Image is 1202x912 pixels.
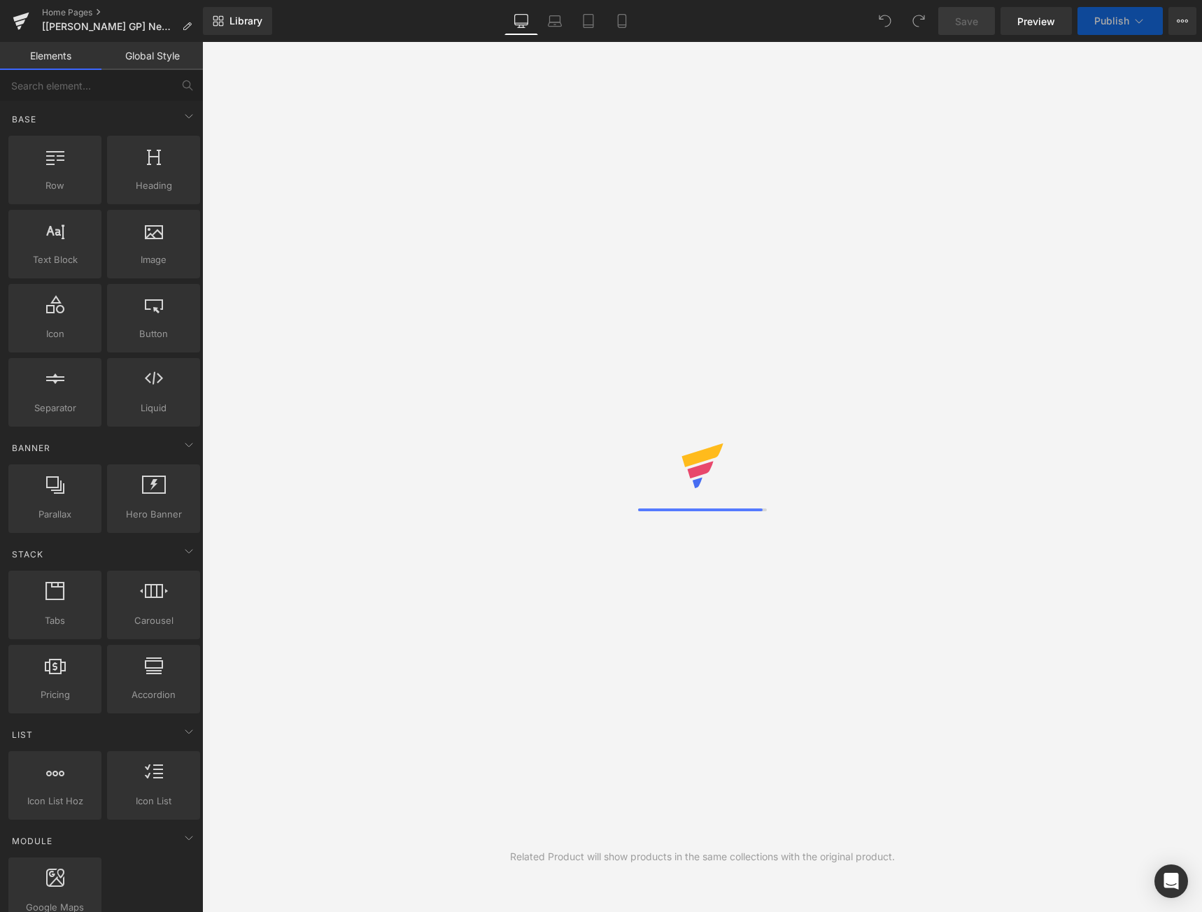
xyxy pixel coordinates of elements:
div: Related Product will show products in the same collections with the original product. [510,849,895,864]
a: Laptop [538,7,572,35]
button: Undo [871,7,899,35]
a: Global Style [101,42,203,70]
div: Open Intercom Messenger [1154,864,1188,898]
span: Icon List [111,794,196,808]
span: Pricing [13,687,97,702]
span: Heading [111,178,196,193]
button: Redo [905,7,933,35]
span: Icon [13,327,97,341]
span: Publish [1094,15,1129,27]
span: Accordion [111,687,196,702]
a: New Library [203,7,272,35]
button: More [1168,7,1196,35]
span: Parallax [13,507,97,522]
a: Home Pages [42,7,203,18]
span: Separator [13,401,97,415]
span: Stack [10,548,45,561]
span: Module [10,834,54,848]
button: Publish [1077,7,1163,35]
span: List [10,728,34,741]
span: Liquid [111,401,196,415]
span: Row [13,178,97,193]
span: Base [10,113,38,126]
span: Preview [1017,14,1055,29]
span: Library [229,15,262,27]
span: Image [111,252,196,267]
span: Hero Banner [111,507,196,522]
a: Desktop [504,7,538,35]
a: Tablet [572,7,605,35]
span: Tabs [13,613,97,628]
a: Mobile [605,7,639,35]
span: [[PERSON_NAME] GP] New Home page-[DATE] [42,21,176,32]
a: Preview [1001,7,1072,35]
span: Icon List Hoz [13,794,97,808]
span: Save [955,14,978,29]
span: Text Block [13,252,97,267]
span: Button [111,327,196,341]
span: Banner [10,441,52,455]
span: Carousel [111,613,196,628]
